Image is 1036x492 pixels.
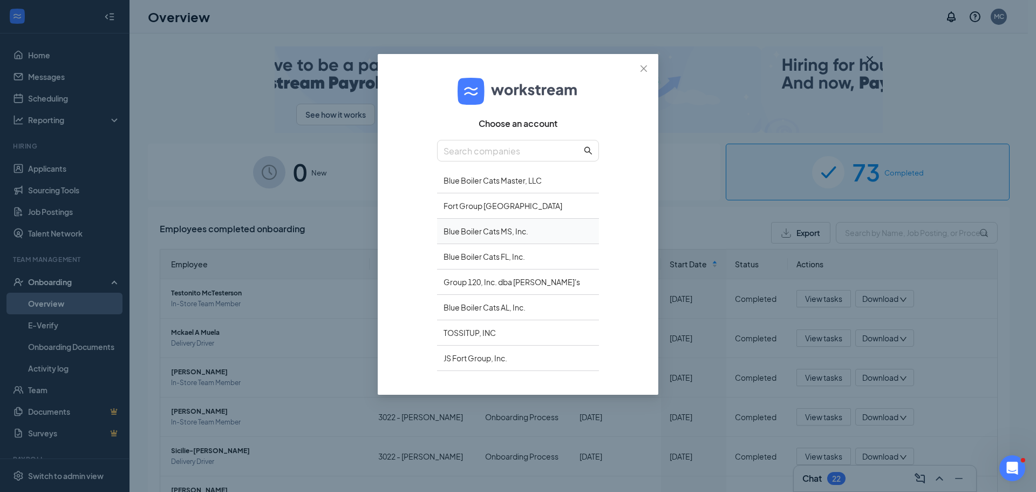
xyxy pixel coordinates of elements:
input: Search companies [444,144,582,158]
span: Choose an account [479,118,557,129]
div: TOSSITUP, INC [437,320,599,346]
button: Close [629,54,658,83]
span: close [639,64,648,73]
div: Blue Boiler Cats MS, Inc. [437,219,599,244]
div: Group 120, Inc. dba [PERSON_NAME]'s [437,269,599,295]
div: Fort Group [GEOGRAPHIC_DATA] [437,193,599,219]
div: Blue Boiler Cats AL, Inc. [437,295,599,320]
span: search [584,146,592,155]
div: JS Fort Group, Inc. [437,346,599,371]
iframe: Intercom live chat [999,455,1025,481]
div: Blue Boiler Cats FL, Inc. [437,244,599,269]
img: logo [458,78,578,105]
div: Blue Boiler Cats Master, LLC [437,168,599,193]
